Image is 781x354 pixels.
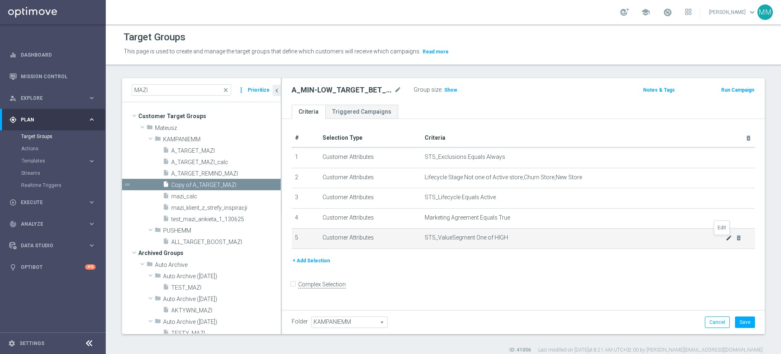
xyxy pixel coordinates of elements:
span: keyboard_arrow_down [748,8,757,17]
i: mode_edit [726,235,732,241]
button: Data Studio keyboard_arrow_right [9,242,96,249]
span: A_TARGET_REMIND_MAZI [171,170,281,177]
i: folder [155,295,161,304]
div: Templates [22,158,88,163]
i: folder [146,261,153,270]
span: STS_Exclusions Equals Always [425,154,505,161]
a: Actions [21,145,85,152]
div: Analyze [9,220,88,228]
span: KAMPANIEMM [163,136,281,143]
div: Execute [9,199,88,206]
i: lightbulb [9,264,17,271]
a: Streams [21,170,85,176]
i: settings [8,340,15,347]
i: mode_edit [394,85,401,95]
div: Streams [21,167,105,179]
a: Dashboard [21,44,96,66]
a: [PERSON_NAME]keyboard_arrow_down [708,6,757,18]
div: Target Groups [21,130,105,143]
i: insert_drive_file [163,169,169,179]
div: Plan [9,116,88,123]
div: Realtime Triggers [21,179,105,191]
td: Customer Attributes [319,229,421,249]
span: Archived Groups [138,247,281,259]
div: Mission Control [9,66,96,87]
span: TESTY_MAZI [171,330,281,337]
span: Plan [21,117,88,122]
i: insert_drive_file [163,215,169,224]
span: mazi_klient_z_strefy_inspiracji [171,204,281,211]
i: insert_drive_file [163,329,169,339]
span: Explore [21,96,88,101]
i: keyboard_arrow_right [88,94,96,102]
h1: Target Groups [124,31,185,43]
a: Target Groups [21,133,85,140]
i: equalizer [9,51,17,59]
td: 5 [292,229,319,249]
button: equalizer Dashboard [9,52,96,58]
span: test_mazi_ankieta_1_130625 [171,216,281,223]
td: Customer Attributes [319,208,421,229]
i: keyboard_arrow_right [88,116,96,123]
i: delete_forever [735,235,742,241]
a: Criteria [292,105,325,119]
button: lightbulb Optibot +10 [9,264,96,270]
td: 3 [292,188,319,209]
div: MM [757,4,773,20]
span: Lifecycle Stage Not one of Active store,Churn Store,New Store [425,174,582,181]
i: keyboard_arrow_right [88,242,96,249]
button: person_search Explore keyboard_arrow_right [9,95,96,101]
i: folder [155,226,161,236]
button: Prioritize [247,85,271,96]
i: folder [155,318,161,327]
span: Auto Archive (2023-04-13) [163,296,281,303]
button: chevron_left [273,85,281,96]
span: school [641,8,650,17]
span: Show [444,87,457,93]
i: keyboard_arrow_right [88,157,96,165]
i: play_circle_outline [9,199,17,206]
button: track_changes Analyze keyboard_arrow_right [9,221,96,227]
td: 1 [292,147,319,168]
span: Templates [22,158,80,163]
span: Criteria [425,134,445,141]
button: Templates keyboard_arrow_right [21,158,96,164]
span: STS_ValueSegment One of HIGH [425,234,726,241]
span: Marketing Agreement Equals True [425,214,510,221]
input: Quick find group or folder [132,84,231,96]
label: Last modified on [DATE] at 8:21 AM UTC+02:00 by [PERSON_NAME][EMAIL_ADDRESS][DOMAIN_NAME] [538,347,763,354]
label: Folder [292,318,308,325]
span: A_TARGET_MAZI_calc [171,159,281,166]
i: more_vert [237,84,245,96]
i: delete_forever [745,135,752,141]
label: Group size [414,86,441,93]
button: play_circle_outline Execute keyboard_arrow_right [9,199,96,206]
span: This page is used to create and manage the target groups that define which customers will receive... [124,48,421,55]
td: Customer Attributes [319,147,421,168]
i: insert_drive_file [163,192,169,202]
button: Cancel [705,317,730,328]
span: Execute [21,200,88,205]
span: STS_Lifecycle Equals Active [425,194,496,201]
td: 2 [292,168,319,188]
span: A_TARGET_MAZI [171,147,281,154]
div: Templates [21,155,105,167]
i: insert_drive_file [163,147,169,156]
a: Realtime Triggers [21,182,85,189]
h2: A_MIN-LOW_TARGET_BET_KOSZ_TURPOL_50DO30_090925 [292,85,393,95]
a: Triggered Campaigns [325,105,398,119]
span: Auto Archive (2022-12-19) [163,273,281,280]
i: insert_drive_file [163,181,169,190]
button: Run Campaign [720,86,755,95]
i: insert_drive_file [163,284,169,293]
span: Auto Archive (2023-05-03) [163,319,281,325]
span: AKTYWNI_MAZI [171,307,281,314]
span: TEST_MAZI [171,284,281,291]
span: mazi_calc [171,193,281,200]
div: Explore [9,95,88,102]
